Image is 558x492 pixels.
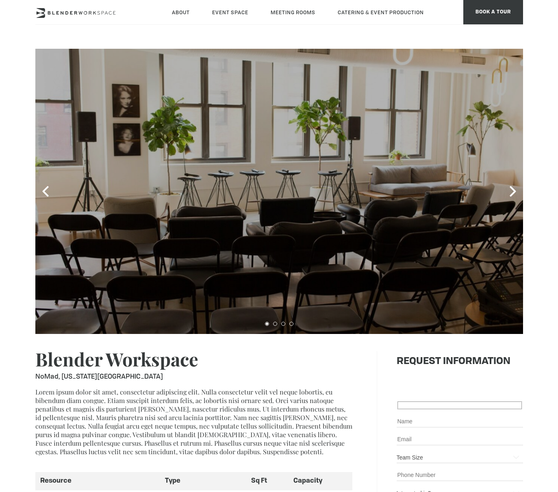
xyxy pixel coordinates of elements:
th: Type [160,472,246,490]
th: Capacity [289,472,352,490]
input: Email [397,434,523,445]
h1: Blender Workspace [35,346,198,381]
input: Phone Number [397,470,523,481]
th: Sq Ft [246,472,289,490]
p: Lorem ipsum dolor sit amet, consectetur adipiscing elit. Nulla consectetur velit vel neque lobort... [35,388,352,456]
span: NoMad, [US_STATE][GEOGRAPHIC_DATA] [35,372,198,381]
h2: Request Information [397,356,523,368]
th: Resource [35,472,160,490]
input: Name [397,416,523,427]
